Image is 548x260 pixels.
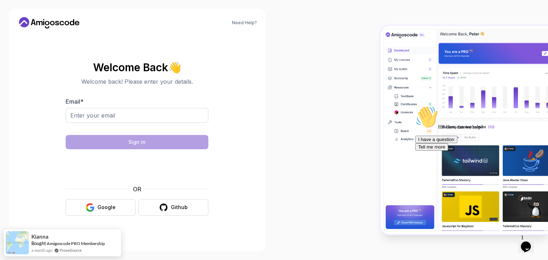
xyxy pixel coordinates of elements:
[3,3,26,26] img: :wave:
[17,17,81,28] a: Home link
[171,204,188,211] div: Github
[66,77,208,86] p: Welcome back! Please enter your details.
[128,139,146,146] div: Sign in
[3,40,36,48] button: Tell me more
[31,234,49,240] span: Kianna
[3,3,131,48] div: 👋Hi! How can we help?I have a questionTell me more
[6,231,29,254] img: provesource social proof notification image
[518,232,541,253] iframe: chat widget
[47,241,105,246] a: Amigoscode PRO Membership
[66,98,83,105] label: Email *
[381,26,548,234] img: Amigoscode Dashboard
[66,108,208,123] input: Enter your email
[66,199,136,216] button: Google
[133,185,141,193] p: OR
[31,240,46,246] span: Bought
[3,33,45,40] button: I have a question
[232,20,257,26] a: Need Help?
[66,135,208,149] button: Sign in
[60,247,82,253] a: ProveSource
[66,62,208,73] h2: Welcome Back
[168,61,181,73] span: 👋
[31,247,52,253] span: a month ago
[83,154,191,181] iframe: Widget containing checkbox for hCaptcha security challenge
[3,21,71,27] span: Hi! How can we help?
[97,204,116,211] div: Google
[412,103,541,228] iframe: chat widget
[138,199,208,216] button: Github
